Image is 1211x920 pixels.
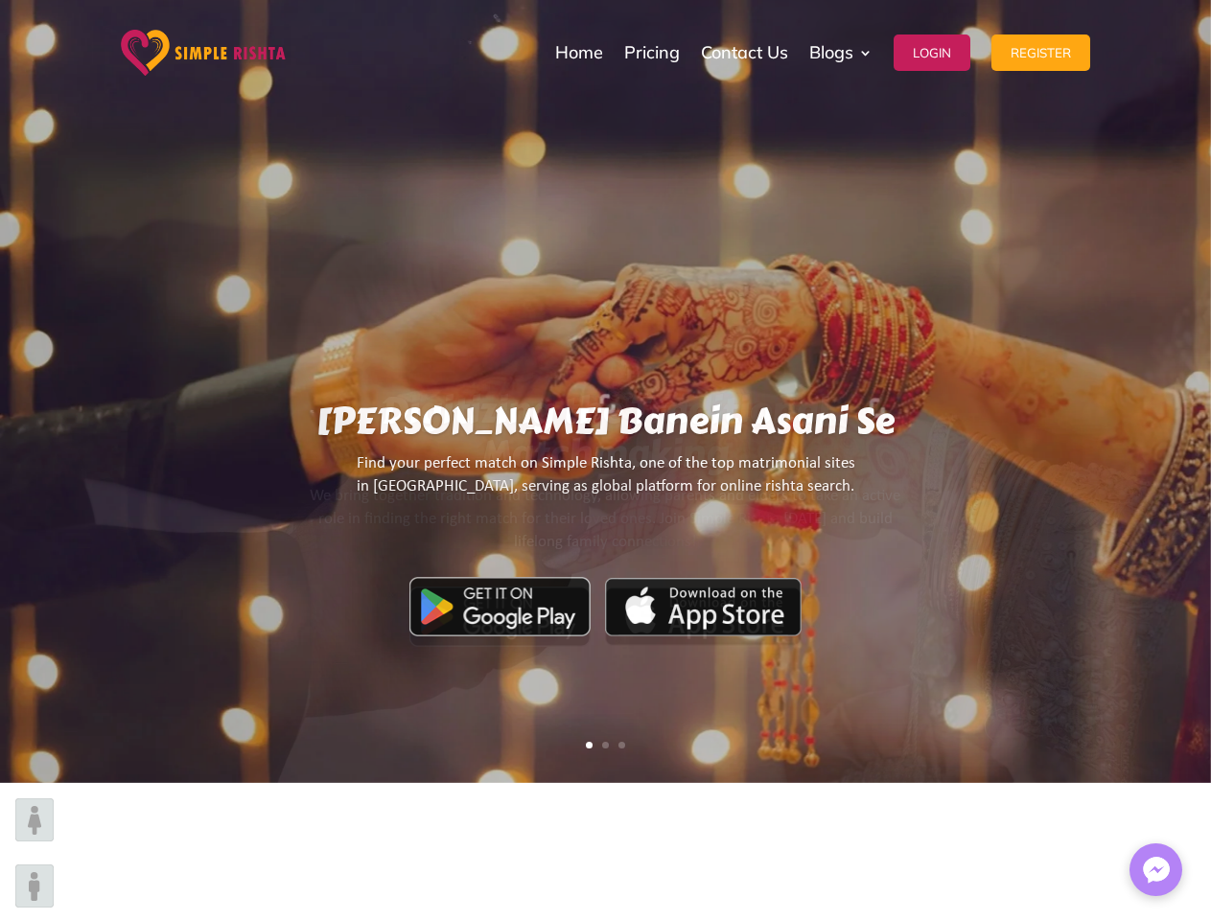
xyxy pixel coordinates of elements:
a: Login [894,5,970,101]
a: 1 [586,742,593,748]
a: Pricing [624,5,680,101]
button: Register [991,34,1090,71]
img: Messenger [1137,851,1176,889]
a: 3 [618,742,625,748]
a: Home [555,5,603,101]
a: Register [991,5,1090,101]
a: Contact Us [701,5,788,101]
a: 2 [602,742,609,748]
a: Blogs [809,5,873,101]
h1: Digitizing the Traditional Matchmaking [306,389,906,485]
: We bring together tradition and technology, allowing parents and elders to take an active role in... [306,485,906,654]
img: Google Play [409,586,591,646]
button: Login [894,34,970,71]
